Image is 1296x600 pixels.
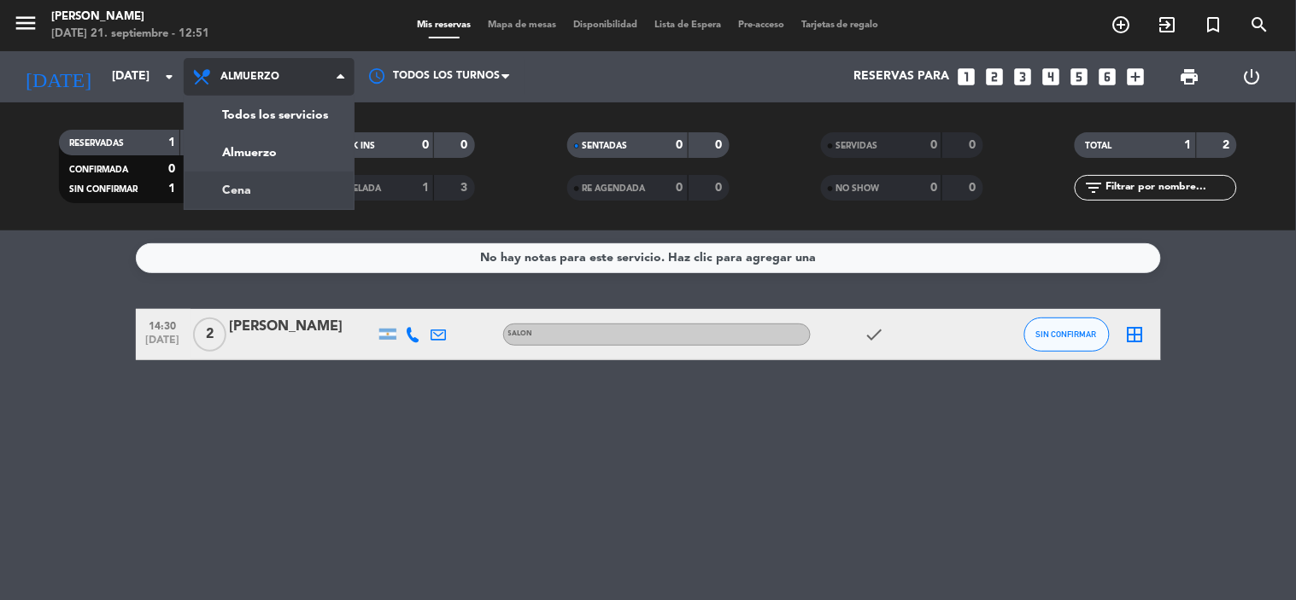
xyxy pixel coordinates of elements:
[1223,139,1234,151] strong: 2
[51,9,209,26] div: [PERSON_NAME]
[1204,15,1224,35] i: turned_in_not
[1180,67,1200,87] span: print
[422,182,429,194] strong: 1
[930,139,937,151] strong: 0
[1069,66,1091,88] i: looks_5
[1250,15,1270,35] i: search
[1036,329,1097,339] span: SIN CONFIRMAR
[142,335,185,354] span: [DATE]
[13,10,38,42] button: menu
[142,315,185,335] span: 14:30
[677,139,683,151] strong: 0
[1104,178,1236,197] input: Filtrar por nombre...
[13,10,38,36] i: menu
[185,172,354,209] a: Cena
[1083,178,1104,198] i: filter_list
[461,182,472,194] strong: 3
[408,20,479,30] span: Mis reservas
[1185,139,1192,151] strong: 1
[1111,15,1132,35] i: add_circle_outline
[185,96,354,134] a: Todos los servicios
[328,184,381,193] span: CANCELADA
[69,166,128,174] span: CONFIRMADA
[1158,15,1178,35] i: exit_to_app
[230,316,375,338] div: [PERSON_NAME]
[1097,66,1119,88] i: looks_6
[168,183,175,195] strong: 1
[508,330,533,337] span: SALON
[69,185,138,194] span: SIN CONFIRMAR
[1012,66,1035,88] i: looks_3
[715,139,725,151] strong: 0
[1125,66,1147,88] i: add_box
[583,184,646,193] span: RE AGENDADA
[715,182,725,194] strong: 0
[565,20,646,30] span: Disponibilidad
[865,324,885,345] i: check
[730,20,793,30] span: Pre-acceso
[984,66,1006,88] i: looks_two
[646,20,730,30] span: Lista de Espera
[51,26,209,43] div: [DATE] 21. septiembre - 12:51
[793,20,888,30] span: Tarjetas de regalo
[220,71,279,83] span: Almuerzo
[69,139,124,148] span: RESERVADAS
[836,184,880,193] span: NO SHOW
[168,163,175,175] strong: 0
[168,137,175,149] strong: 1
[969,182,979,194] strong: 0
[969,139,979,151] strong: 0
[930,182,937,194] strong: 0
[193,317,226,352] span: 2
[836,142,878,150] span: SERVIDAS
[185,134,354,172] a: Almuerzo
[1041,66,1063,88] i: looks_4
[1024,317,1110,352] button: SIN CONFIRMAR
[13,58,103,96] i: [DATE]
[480,248,816,268] div: No hay notas para este servicio. Haz clic para agregar una
[677,182,683,194] strong: 0
[583,142,628,150] span: SENTADAS
[1085,142,1111,150] span: TOTAL
[422,139,429,151] strong: 0
[956,66,978,88] i: looks_one
[1242,67,1263,87] i: power_settings_new
[1221,51,1283,102] div: LOG OUT
[479,20,565,30] span: Mapa de mesas
[1125,324,1146,345] i: border_all
[159,67,179,87] i: arrow_drop_down
[854,70,950,84] span: Reservas para
[461,139,472,151] strong: 0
